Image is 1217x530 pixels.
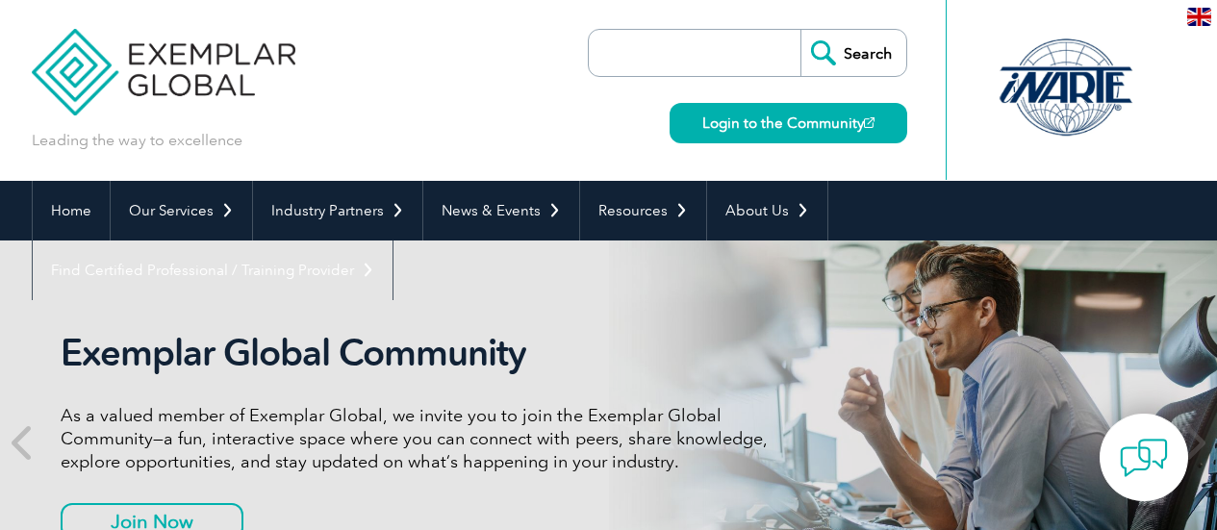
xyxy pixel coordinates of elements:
[33,240,393,300] a: Find Certified Professional / Training Provider
[1187,8,1211,26] img: en
[253,181,422,240] a: Industry Partners
[707,181,827,240] a: About Us
[800,30,906,76] input: Search
[670,103,907,143] a: Login to the Community
[423,181,579,240] a: News & Events
[32,130,242,151] p: Leading the way to excellence
[864,117,875,128] img: open_square.png
[111,181,252,240] a: Our Services
[61,404,782,473] p: As a valued member of Exemplar Global, we invite you to join the Exemplar Global Community—a fun,...
[33,181,110,240] a: Home
[580,181,706,240] a: Resources
[61,331,782,375] h2: Exemplar Global Community
[1120,434,1168,482] img: contact-chat.png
